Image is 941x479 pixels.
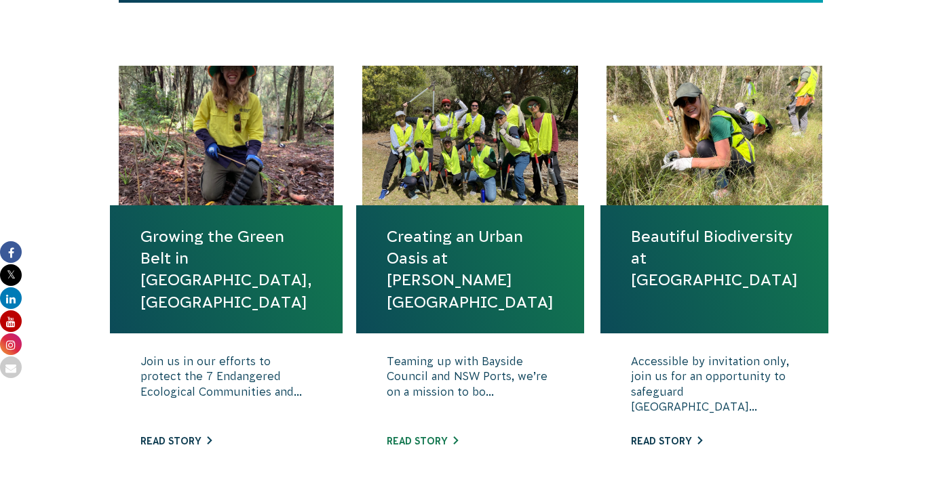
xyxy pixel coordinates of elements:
[631,354,798,421] p: Accessible by invitation only, join us for an opportunity to safeguard [GEOGRAPHIC_DATA]...
[631,226,798,291] a: Beautiful Biodiversity at [GEOGRAPHIC_DATA]
[631,436,702,446] a: Read story
[387,226,554,313] a: Creating an Urban Oasis at [PERSON_NAME][GEOGRAPHIC_DATA]
[140,226,312,313] a: Growing the Green Belt in [GEOGRAPHIC_DATA], [GEOGRAPHIC_DATA]
[140,354,312,421] p: Join us in our efforts to protect the 7 Endangered Ecological Communities and...
[387,436,458,446] a: Read story
[140,436,212,446] a: Read story
[387,354,554,421] p: Teaming up with Bayside Council and NSW Ports, we’re on a mission to bo...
